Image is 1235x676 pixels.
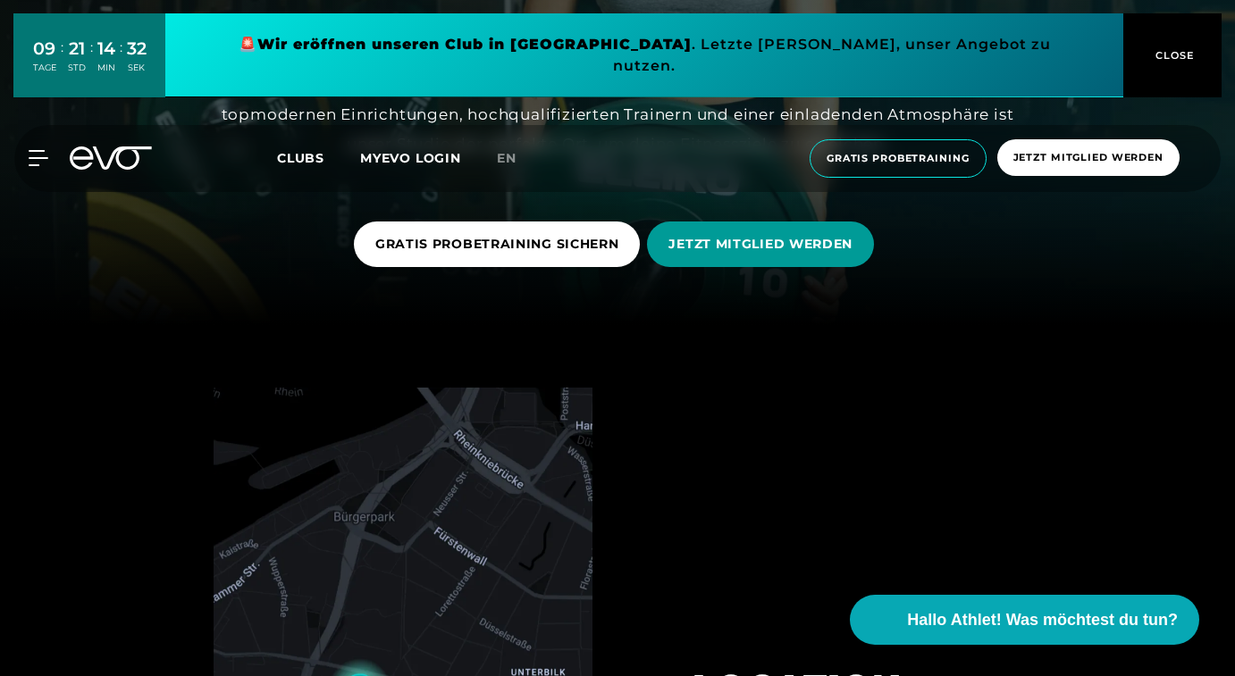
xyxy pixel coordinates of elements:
[68,62,86,74] div: STD
[97,62,115,74] div: MIN
[61,38,63,85] div: :
[668,235,853,254] span: JETZT MITGLIED WERDEN
[497,150,517,166] span: en
[120,38,122,85] div: :
[907,608,1178,632] span: Hallo Athlet! Was möchtest du tun?
[804,139,992,178] a: Gratis Probetraining
[1151,47,1195,63] span: CLOSE
[497,148,538,169] a: en
[68,36,86,62] div: 21
[127,62,147,74] div: SEK
[354,208,648,280] a: GRATIS PROBETRAINING SICHERN
[992,139,1185,178] a: Jetzt Mitglied werden
[1013,150,1164,165] span: Jetzt Mitglied werden
[127,36,147,62] div: 32
[647,208,881,280] a: JETZT MITGLIED WERDEN
[277,150,324,166] span: Clubs
[827,151,970,166] span: Gratis Probetraining
[33,62,56,74] div: TAGE
[850,595,1199,645] button: Hallo Athlet! Was möchtest du tun?
[360,150,461,166] a: MYEVO LOGIN
[375,235,619,254] span: GRATIS PROBETRAINING SICHERN
[1123,13,1222,97] button: CLOSE
[97,36,115,62] div: 14
[277,149,360,166] a: Clubs
[90,38,93,85] div: :
[33,36,56,62] div: 09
